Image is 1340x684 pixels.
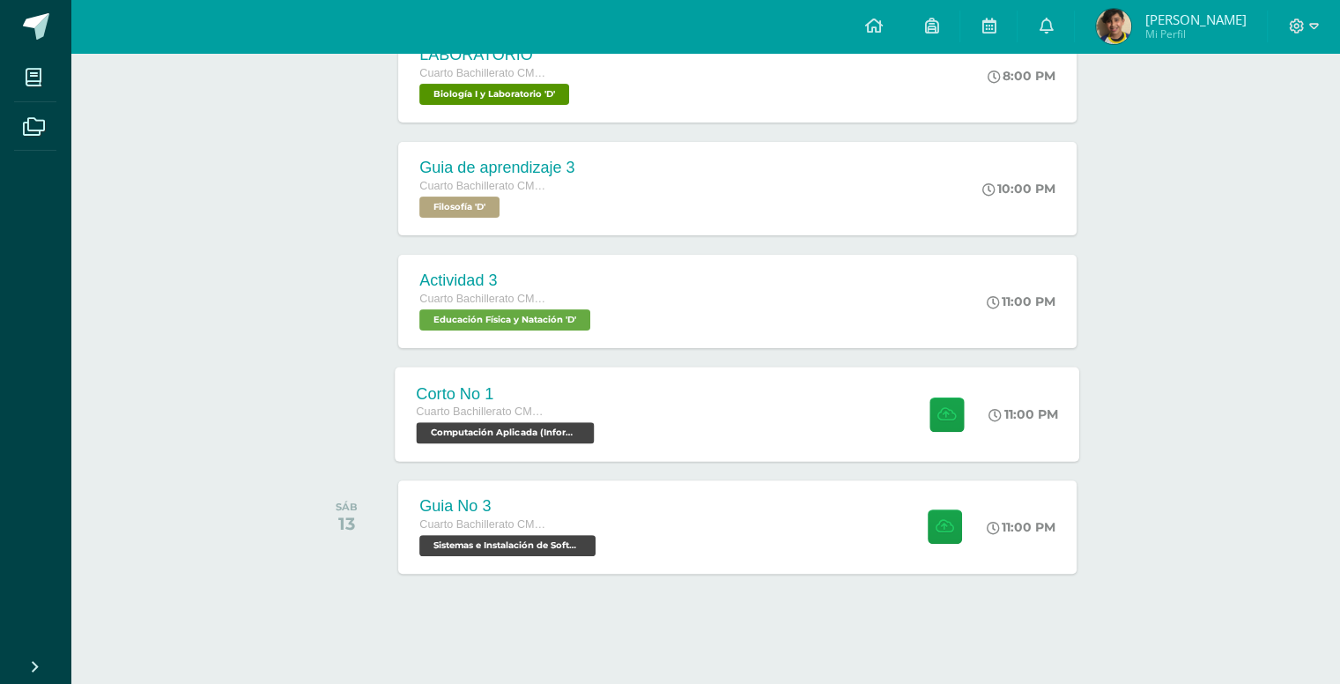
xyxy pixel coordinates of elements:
[336,501,358,513] div: SÁB
[419,518,552,531] span: Cuarto Bachillerato CMP Bachillerato en CCLL con Orientación en Computación
[988,68,1055,84] div: 8:00 PM
[419,84,569,105] span: Biología I y Laboratorio 'D'
[1144,11,1246,28] span: [PERSON_NAME]
[417,422,595,443] span: Computación Aplicada (Informática) 'D'
[982,181,1055,197] div: 10:00 PM
[419,293,552,305] span: Cuarto Bachillerato CMP Bachillerato en CCLL con Orientación en Computación
[419,309,590,331] span: Educación Física y Natación 'D'
[417,384,599,403] div: Corto No 1
[336,513,358,534] div: 13
[419,197,500,218] span: Filosofía 'D'
[419,46,574,64] div: LABORATORIO
[419,497,600,516] div: Guia No 3
[1096,9,1131,44] img: dbfe0b640cf26bdc05025017ccb4744e.png
[419,535,596,556] span: Sistemas e Instalación de Software (Desarrollo de Software) 'D'
[419,159,574,177] div: Guia de aprendizaje 3
[419,180,552,192] span: Cuarto Bachillerato CMP Bachillerato en CCLL con Orientación en Computación
[1144,26,1246,41] span: Mi Perfil
[419,67,552,79] span: Cuarto Bachillerato CMP Bachillerato en CCLL con Orientación en Computación
[987,519,1055,535] div: 11:00 PM
[419,271,595,290] div: Actividad 3
[989,406,1059,422] div: 11:00 PM
[987,294,1055,309] div: 11:00 PM
[417,405,551,418] span: Cuarto Bachillerato CMP Bachillerato en CCLL con Orientación en Computación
